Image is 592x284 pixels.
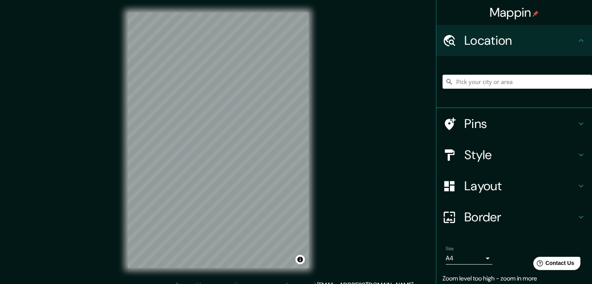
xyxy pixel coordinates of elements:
h4: Mappin [490,5,539,20]
h4: Layout [464,178,576,194]
h4: Location [464,33,576,48]
div: Pins [436,108,592,139]
img: pin-icon.png [532,11,539,17]
h4: Style [464,147,576,163]
div: Location [436,25,592,56]
p: Zoom level too high - zoom in more [443,274,586,283]
h4: Border [464,209,576,225]
div: Layout [436,170,592,202]
input: Pick your city or area [443,75,592,89]
label: Size [446,245,454,252]
div: Style [436,139,592,170]
div: A4 [446,252,492,265]
canvas: Map [128,12,309,268]
div: Border [436,202,592,233]
iframe: Help widget launcher [523,254,583,275]
h4: Pins [464,116,576,131]
button: Toggle attribution [295,255,305,264]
